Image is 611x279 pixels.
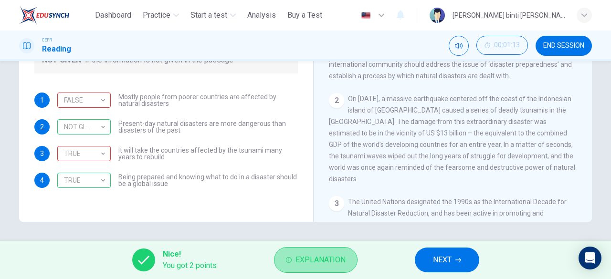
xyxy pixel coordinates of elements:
div: NOT GIVEN [57,146,111,161]
img: Profile picture [430,8,445,23]
button: Dashboard [91,7,135,24]
button: END SESSION [536,36,592,56]
span: Being prepared and knowing what to do in a disaster should be a global issue [118,174,298,187]
span: Present-day natural disasters are more dangerous than disasters of the past [118,120,298,134]
button: Explanation [274,247,358,273]
span: NEXT [433,253,452,267]
span: Analysis [247,10,276,21]
span: 4 [40,177,44,184]
span: 3 [40,150,44,157]
span: On [DATE], a massive earthquake centered off the coast of the Indonesian island of [GEOGRAPHIC_DA... [329,95,575,183]
div: Open Intercom Messenger [579,247,601,269]
span: It will take the countries affected by the tsunami many years to rebuild [118,147,298,160]
div: Mute [449,36,469,56]
span: 00:01:13 [494,41,520,49]
button: Buy a Test [284,7,326,24]
img: en [360,12,372,19]
div: TRUE [57,173,111,188]
span: Mostly people from poorer countries are affected by natural disasters [118,93,298,107]
span: Buy a Test [287,10,322,21]
div: 2 [329,93,344,108]
div: TRUE [57,93,111,108]
span: You got 2 points [163,260,217,271]
span: Nice! [163,248,217,260]
img: ELTC logo [19,6,69,25]
div: 3 [329,196,344,211]
div: NOT GIVEN [57,119,111,134]
div: TRUE [57,167,107,194]
div: FALSE [57,87,107,114]
span: Practice [143,10,170,21]
button: 00:01:13 [476,36,528,55]
span: END SESSION [543,42,584,50]
div: [PERSON_NAME] binti [PERSON_NAME] [453,10,565,21]
span: Dashboard [95,10,131,21]
button: Start a test [187,7,240,24]
span: Explanation [295,253,346,267]
span: CEFR [42,37,52,43]
h1: Reading [42,43,71,55]
a: ELTC logo [19,6,91,25]
button: Practice [139,7,183,24]
div: NOT GIVEN [57,114,107,141]
span: 2 [40,124,44,130]
button: Analysis [243,7,280,24]
button: NEXT [415,248,479,272]
div: Hide [476,36,528,56]
span: Start a test [190,10,227,21]
span: 1 [40,97,44,103]
div: TRUE [57,140,107,167]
